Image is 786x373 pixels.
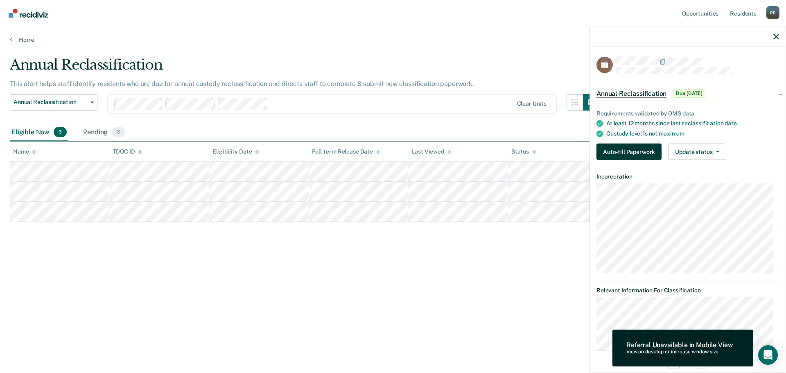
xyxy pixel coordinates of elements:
div: Status [511,148,536,155]
div: At least 12 months since last reclassification [606,120,779,127]
button: Profile dropdown button [766,6,779,19]
button: Auto-fill Paperwork [596,144,662,160]
div: TDOC ID [113,148,142,155]
span: Due [DATE] [673,89,705,97]
span: Annual Reclassification [14,99,87,106]
a: Navigate to form link [596,144,665,160]
div: View on desktop or increase window size [626,349,733,355]
a: Home [10,36,776,43]
div: Requirements validated by OMS data [596,110,779,117]
div: 2 / 3 [590,350,786,372]
span: Annual Reclassification [596,89,666,97]
div: Open Intercom Messenger [758,345,778,365]
div: Annual ReclassificationDue [DATE] [590,80,786,106]
div: Pending [81,124,126,142]
div: P R [766,6,779,19]
dt: Relevant Information For Classification [596,287,779,294]
div: Custody level is not [606,130,779,137]
div: Annual Reclassification [10,57,599,80]
span: 3 [54,127,67,138]
button: Update status [668,144,726,160]
div: Last Viewed [411,148,451,155]
span: date [725,120,736,127]
img: Recidiviz [9,9,48,18]
div: Eligible Now [10,124,68,142]
div: Full-term Release Date [312,148,380,155]
span: maximum [659,130,684,137]
dt: Incarceration [596,173,779,180]
p: This alert helps staff identify residents who are due for annual custody reclassification and dir... [10,80,474,88]
div: Eligibility Date [212,148,260,155]
div: Clear units [517,100,547,107]
div: Referral Unavailable in Mobile View [626,341,733,349]
div: Name [13,148,36,155]
span: 3 [112,127,125,138]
